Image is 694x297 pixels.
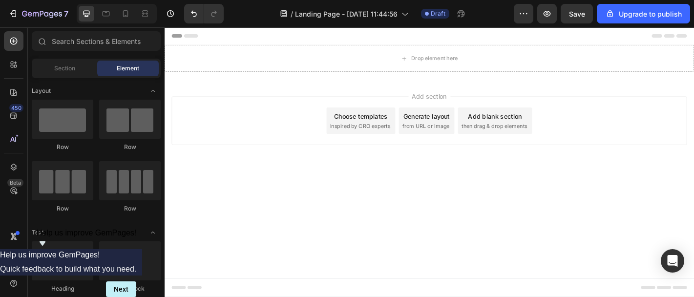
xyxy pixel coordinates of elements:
[431,9,445,18] span: Draft
[32,204,93,213] div: Row
[569,10,585,18] span: Save
[99,143,161,151] div: Row
[145,83,161,99] span: Toggle open
[32,143,93,151] div: Row
[145,225,161,240] span: Toggle open
[37,229,137,249] button: Show survey - Help us improve GemPages!
[270,71,316,82] span: Add section
[9,104,23,112] div: 450
[54,64,75,73] span: Section
[295,9,398,19] span: Landing Page - [DATE] 11:44:56
[37,229,137,237] span: Help us improve GemPages!
[7,179,23,187] div: Beta
[183,106,250,114] span: inspired by CRO experts
[605,9,682,19] div: Upgrade to publish
[184,4,224,23] div: Undo/Redo
[32,228,44,237] span: Text
[265,93,316,104] div: Generate layout
[263,106,315,114] span: from URL or image
[165,27,694,297] iframe: Design area
[273,31,325,39] div: Drop element here
[99,204,161,213] div: Row
[661,249,684,273] div: Open Intercom Messenger
[117,64,139,73] span: Element
[32,31,161,51] input: Search Sections & Elements
[329,106,401,114] span: then drag & drop elements
[4,4,73,23] button: 7
[188,93,247,104] div: Choose templates
[291,9,293,19] span: /
[561,4,593,23] button: Save
[64,8,68,20] p: 7
[597,4,690,23] button: Upgrade to publish
[336,93,396,104] div: Add blank section
[32,86,51,95] span: Layout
